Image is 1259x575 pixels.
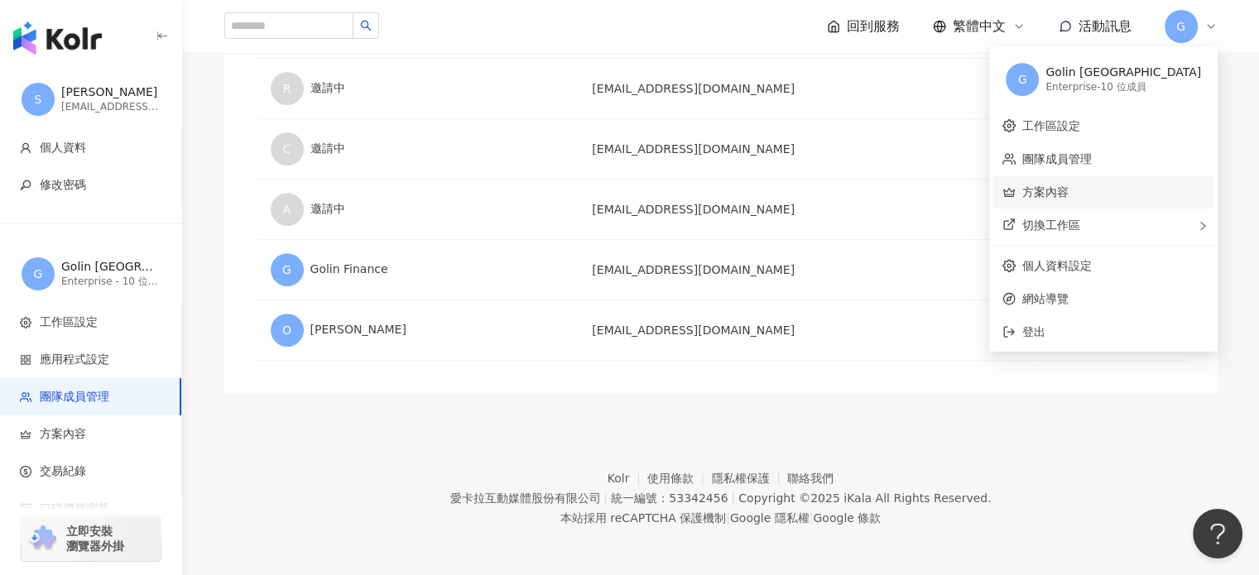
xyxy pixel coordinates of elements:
[1176,17,1185,36] span: G
[271,193,566,226] div: 邀請中
[26,525,59,552] img: chrome extension
[283,140,291,158] span: C
[40,389,109,405] span: 團隊成員管理
[603,491,608,505] span: |
[787,472,834,485] a: 聯絡我們
[271,253,566,286] div: Golin Finance
[271,72,566,105] div: 邀請中
[35,90,42,108] span: S
[40,177,86,194] span: 修改密碼
[66,524,124,553] span: 立即安裝 瀏覽器外掛
[61,275,161,289] div: Enterprise - 10 位成員
[13,22,102,55] img: logo
[20,354,31,366] span: appstore
[1198,221,1208,231] span: right
[360,20,372,31] span: search
[843,491,872,505] a: iKala
[20,466,31,477] span: dollar
[1022,185,1069,199] a: 方案內容
[271,132,566,165] div: 邀請中
[1022,259,1092,272] a: 個人資料設定
[579,119,1032,180] td: [EMAIL_ADDRESS][DOMAIN_NAME]
[730,511,810,525] a: Google 隱私權
[20,180,31,191] span: key
[61,100,161,114] div: [EMAIL_ADDRESS][DOMAIN_NAME]
[1018,70,1027,89] span: G
[40,463,86,480] span: 交易紀錄
[40,140,86,156] span: 個人資料
[283,200,291,218] span: A
[1022,290,1204,308] span: 網站導覽
[1045,65,1201,81] div: Golin [GEOGRAPHIC_DATA]
[611,491,728,505] div: 統一編號：53342456
[579,180,1032,240] td: [EMAIL_ADDRESS][DOMAIN_NAME]
[1022,218,1080,232] span: 切換工作區
[726,511,730,525] span: |
[40,426,86,443] span: 方案內容
[731,491,735,505] span: |
[810,511,814,525] span: |
[1193,509,1242,558] iframe: Help Scout Beacon - Open
[608,472,647,485] a: Kolr
[579,300,1032,361] td: [EMAIL_ADDRESS][DOMAIN_NAME]
[1022,119,1080,132] a: 工作區設定
[953,17,1006,36] span: 繁體中文
[40,352,109,368] span: 應用程式設定
[61,84,161,101] div: [PERSON_NAME]
[738,491,991,505] div: Copyright © 2025 All Rights Reserved.
[813,511,881,525] a: Google 條款
[1079,18,1132,34] span: 活動訊息
[40,314,98,331] span: 工作區設定
[647,472,712,485] a: 使用條款
[1045,80,1201,94] div: Enterprise - 10 位成員
[560,508,881,528] span: 本站採用 reCAPTCHA 保護機制
[20,142,31,154] span: user
[1022,325,1045,338] span: 登出
[271,314,566,347] div: [PERSON_NAME]
[61,259,161,276] div: Golin [GEOGRAPHIC_DATA]
[282,321,291,339] span: O
[712,472,788,485] a: 隱私權保護
[579,59,1032,119] td: [EMAIL_ADDRESS][DOMAIN_NAME]
[449,491,600,505] div: 愛卡拉互動媒體股份有限公司
[282,261,291,279] span: G
[1022,152,1092,165] a: 團隊成員管理
[579,240,1032,300] td: [EMAIL_ADDRESS][DOMAIN_NAME]
[22,516,161,561] a: chrome extension立即安裝 瀏覽器外掛
[34,265,43,283] span: G
[283,79,291,98] span: R
[847,17,900,36] span: 回到服務
[827,17,900,36] a: 回到服務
